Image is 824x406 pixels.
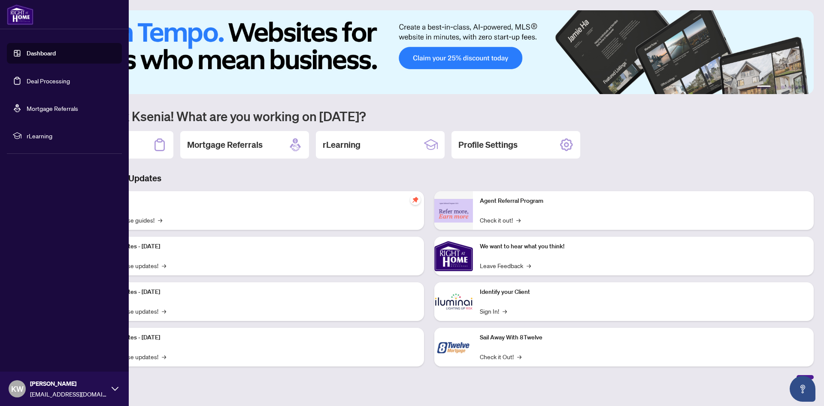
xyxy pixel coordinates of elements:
[27,77,70,85] a: Deal Processing
[527,261,531,270] span: →
[162,352,166,361] span: →
[774,85,778,89] button: 2
[27,104,78,112] a: Mortgage Referrals
[30,379,107,388] span: [PERSON_NAME]
[323,139,360,151] h2: rLearning
[27,49,56,57] a: Dashboard
[517,352,521,361] span: →
[516,215,521,225] span: →
[480,333,807,342] p: Sail Away With 8Twelve
[90,287,417,297] p: Platform Updates - [DATE]
[480,306,507,316] a: Sign In!→
[158,215,162,225] span: →
[480,352,521,361] a: Check it Out!→
[27,131,116,140] span: rLearning
[45,10,814,94] img: Slide 0
[90,242,417,251] p: Platform Updates - [DATE]
[45,108,814,124] h1: Welcome back Ksenia! What are you working on [DATE]?
[410,195,421,205] span: pushpin
[434,237,473,275] img: We want to hear what you think!
[162,306,166,316] span: →
[434,282,473,321] img: Identify your Client
[480,242,807,251] p: We want to hear what you think!
[162,261,166,270] span: →
[480,287,807,297] p: Identify your Client
[795,85,798,89] button: 5
[90,333,417,342] p: Platform Updates - [DATE]
[7,4,33,25] img: logo
[434,328,473,366] img: Sail Away With 8Twelve
[790,376,815,402] button: Open asap
[90,196,417,206] p: Self-Help
[480,261,531,270] a: Leave Feedback→
[30,389,107,399] span: [EMAIL_ADDRESS][DOMAIN_NAME]
[480,196,807,206] p: Agent Referral Program
[757,85,771,89] button: 1
[781,85,785,89] button: 3
[503,306,507,316] span: →
[788,85,791,89] button: 4
[11,383,24,395] span: KW
[480,215,521,225] a: Check it out!→
[45,172,814,184] h3: Brokerage & Industry Updates
[458,139,518,151] h2: Profile Settings
[187,139,263,151] h2: Mortgage Referrals
[434,199,473,223] img: Agent Referral Program
[802,85,805,89] button: 6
